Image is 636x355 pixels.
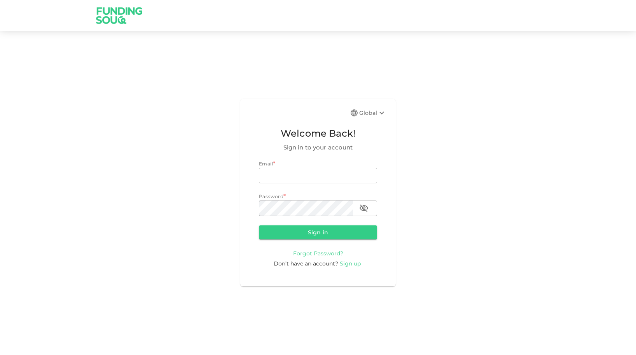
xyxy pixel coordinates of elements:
input: email [259,168,377,183]
input: password [259,200,353,216]
span: Welcome Back! [259,126,377,141]
span: Sign in to your account [259,143,377,152]
span: Don’t have an account? [274,260,338,267]
span: Email [259,161,273,167]
span: Password [259,193,283,199]
a: Forgot Password? [293,250,343,257]
span: Sign up [340,260,361,267]
div: Global [359,108,386,118]
button: Sign in [259,225,377,239]
span: Forgot Password? [293,250,343,257]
